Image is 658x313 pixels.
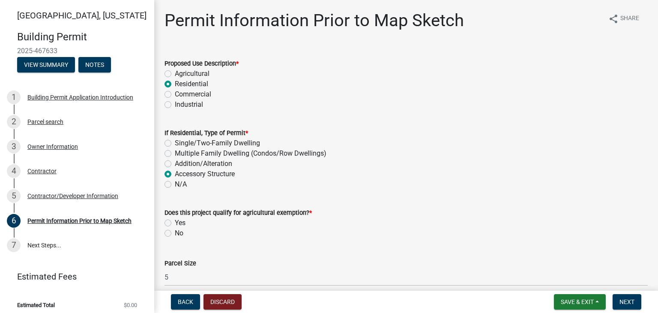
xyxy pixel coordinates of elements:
span: Share [620,14,639,24]
label: Single/Two-Family Dwelling [175,138,260,148]
h4: Building Permit [17,31,147,43]
wm-modal-confirm: Summary [17,62,75,69]
div: Owner Information [27,144,78,150]
label: Residential [175,79,208,89]
div: 7 [7,238,21,252]
h1: Permit Information Prior to Map Sketch [164,10,464,31]
span: Save & Exit [561,298,594,305]
label: No [175,228,183,238]
button: View Summary [17,57,75,72]
div: Contractor [27,168,57,174]
span: [GEOGRAPHIC_DATA], [US_STATE] [17,10,147,21]
div: 3 [7,140,21,153]
label: Yes [175,218,185,228]
label: N/A [175,179,187,190]
label: Accessory Structure [175,169,235,179]
a: Estimated Fees [7,268,141,285]
div: 4 [7,164,21,178]
label: Industrial [175,99,203,110]
span: $0.00 [124,302,137,308]
label: If Residential, Type of Permit [164,130,248,136]
button: Discard [203,294,242,310]
label: Agricultural [175,69,209,79]
span: Estimated Total [17,302,55,308]
div: Permit Information Prior to Map Sketch [27,218,132,224]
div: 5 [7,189,21,203]
div: 6 [7,214,21,228]
div: 1 [7,90,21,104]
button: Next [613,294,641,310]
button: Save & Exit [554,294,606,310]
button: Notes [78,57,111,72]
label: Parcel Size [164,261,196,267]
i: share [608,14,619,24]
label: Addition/Alteration [175,159,232,169]
button: Back [171,294,200,310]
div: Parcel search [27,119,63,125]
div: 2 [7,115,21,129]
label: Does this project qualify for agricultural exemption? [164,210,312,216]
button: shareShare [601,10,646,27]
label: Proposed Use Description [164,61,239,67]
span: Back [178,298,193,305]
span: Next [619,298,634,305]
div: Contractor/Developer Information [27,193,118,199]
label: Multiple Family Dwelling (Condos/Row Dwellings) [175,148,326,159]
label: Commercial [175,89,211,99]
wm-modal-confirm: Notes [78,62,111,69]
span: 2025-467633 [17,47,137,55]
div: Building Permit Application Introduction [27,94,133,100]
